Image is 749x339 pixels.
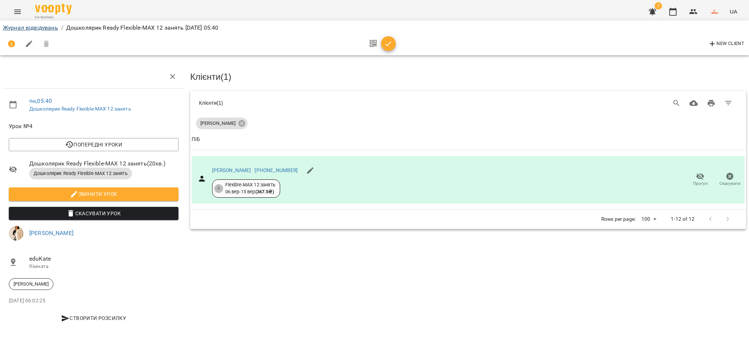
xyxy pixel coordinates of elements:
span: New Client [708,40,744,48]
img: 86f377443daa486b3a215227427d088a.png [709,7,719,17]
span: eduKate [29,254,178,263]
div: [PERSON_NAME] [9,278,53,290]
button: Змінити урок [9,187,178,201]
p: Дошколярик Ready Flexible-MAX 12 занять [DATE] 05:40 [66,23,219,32]
button: Попередні уроки [9,138,178,151]
span: For Business [35,15,72,20]
nav: breadcrumb [3,23,746,32]
button: Друк [703,94,720,112]
span: UA [730,8,737,15]
div: Table Toolbar [190,91,746,115]
span: 2 [655,2,662,10]
span: Дошколярик Ready Flexible-MAX 12 занять [29,170,132,177]
span: Створити розсилку [12,314,176,323]
a: Журнал відвідувань [3,24,58,31]
span: Попередні уроки [15,140,173,149]
button: New Client [706,38,746,50]
div: 100 [639,214,659,224]
img: fdd027e441a0c5173205924c3f4c3b57.jpg [9,226,23,241]
img: Voopty Logo [35,4,72,14]
div: Flexible-MAX 12 занять 06 вер - 15 вер [225,182,275,195]
button: Фільтр [720,94,737,112]
a: [PHONE_NUMBER] [255,167,298,173]
p: Rows per page: [601,216,636,223]
span: Скасувати [719,180,741,187]
button: Menu [9,3,26,21]
p: Кімната [29,263,178,270]
span: Скасувати Урок [15,209,173,218]
button: Створити розсилку [9,312,178,325]
button: Прогул [685,169,715,190]
span: Дошколярик Ready Flexible-MAX 12 занять ( 20 хв. ) [29,159,178,168]
p: 1-12 of 12 [671,216,694,223]
li: / [61,23,63,32]
button: Скасувати Урок [9,207,178,220]
div: Sort [192,135,200,144]
span: Урок №4 [9,122,178,131]
a: Дошколярик Ready Flexible-MAX 12 занять [29,106,131,112]
a: [PERSON_NAME] [29,230,74,236]
button: Скасувати [715,169,745,190]
button: UA [727,5,740,18]
span: [PERSON_NAME] [9,281,53,287]
div: Клієнти ( 1 ) [199,99,445,107]
span: Прогул [693,180,708,187]
a: [PERSON_NAME] [212,167,251,173]
div: [PERSON_NAME] [196,118,248,129]
span: [PERSON_NAME] [196,120,240,127]
b: ( 367.5 ₴ ) [255,189,274,194]
div: ПІБ [192,135,200,144]
div: 4 [214,184,223,193]
button: Search [668,94,685,112]
button: Завантажити CSV [685,94,703,112]
span: ПІБ [192,135,745,144]
span: Змінити урок [15,190,173,198]
a: пн , 05:40 [29,97,52,104]
h3: Клієнти ( 1 ) [190,72,746,82]
p: [DATE] 06:02:25 [9,297,178,305]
